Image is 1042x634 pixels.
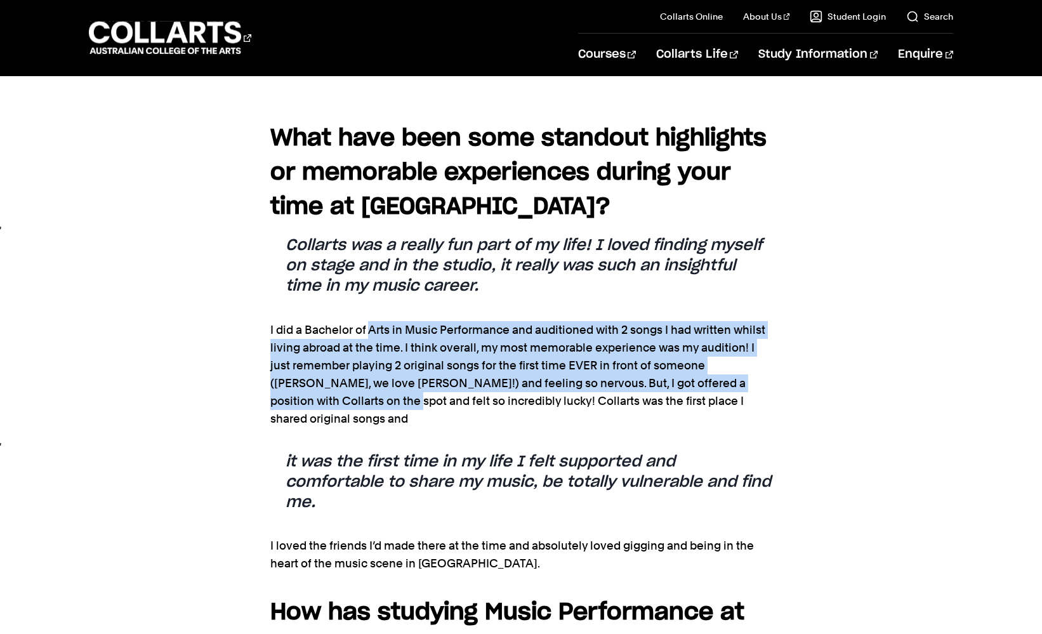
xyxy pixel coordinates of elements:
a: Courses [578,34,636,76]
a: Search [906,10,953,23]
strong: What have been some standout highlights or memorable experiences during your time at [GEOGRAPHIC_... [270,127,767,218]
div: Go to homepage [89,20,251,56]
blockquote: it was the first time in my life I felt supported and comfortable to share my music, be totally v... [270,452,772,513]
a: Study Information [758,34,878,76]
blockquote: Collarts was a really fun part of my life! I loved finding myself on stage and in the studio, it ... [270,235,772,296]
p: I did a Bachelor of Arts in Music Performance and auditioned with 2 songs I had written whilst li... [270,321,772,428]
a: Enquire [898,34,953,76]
p: I loved the friends I’d made there at the time and absolutely loved gigging and being in the hear... [270,537,772,572]
a: About Us [743,10,790,23]
a: Collarts Online [660,10,723,23]
a: Student Login [810,10,886,23]
a: Collarts Life [656,34,738,76]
